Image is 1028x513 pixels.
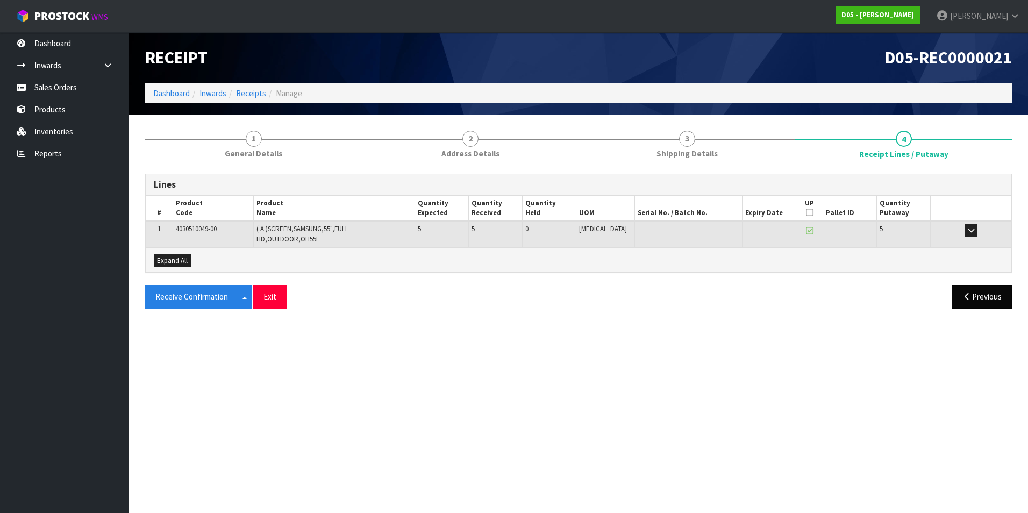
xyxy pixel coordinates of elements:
th: Product Name [253,196,415,222]
button: Expand All [154,254,191,267]
th: Pallet ID [823,196,877,222]
th: Serial No. / Batch No. [635,196,743,222]
th: # [146,196,173,222]
span: ProStock [34,9,89,23]
span: Receipt Lines / Putaway [859,148,948,160]
span: 1 [158,224,161,233]
button: Previous [952,285,1012,308]
span: ( A )SCREEN,SAMSUNG,55",FULL HD,OUTDOOR,OH55F [256,224,348,243]
span: Shipping Details [656,148,718,159]
span: Expand All [157,256,188,265]
button: Receive Confirmation [145,285,238,308]
span: 2 [462,131,479,147]
th: Quantity Putaway [877,196,931,222]
span: 5 [880,224,883,233]
th: UOM [576,196,635,222]
span: 0 [525,224,529,233]
span: General Details [225,148,282,159]
span: D05-REC0000021 [885,47,1012,68]
h3: Lines [154,180,1003,190]
th: Quantity Received [468,196,522,222]
span: 4030510049-00 [176,224,217,233]
th: UP [796,196,823,222]
strong: D05 - [PERSON_NAME] [841,10,914,19]
a: Receipts [236,88,266,98]
small: WMS [91,12,108,22]
th: Quantity Held [522,196,576,222]
span: [PERSON_NAME] [950,11,1008,21]
span: Address Details [441,148,499,159]
th: Product Code [173,196,253,222]
span: Receipt Lines / Putaway [145,166,1012,317]
a: Dashboard [153,88,190,98]
span: [MEDICAL_DATA] [579,224,627,233]
span: 3 [679,131,695,147]
span: 4 [896,131,912,147]
span: 5 [472,224,475,233]
img: cube-alt.png [16,9,30,23]
button: Exit [253,285,287,308]
span: 1 [246,131,262,147]
span: Receipt [145,47,208,68]
th: Expiry Date [743,196,796,222]
a: Inwards [199,88,226,98]
th: Quantity Expected [415,196,468,222]
span: 5 [418,224,421,233]
span: Manage [276,88,302,98]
